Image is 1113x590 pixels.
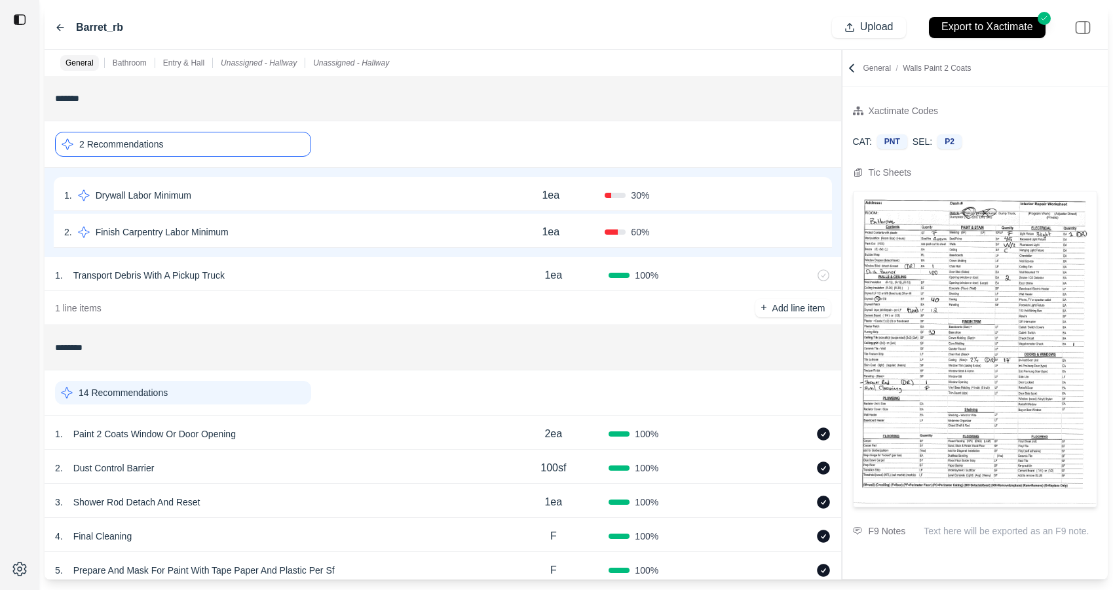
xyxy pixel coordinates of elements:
[929,17,1046,38] button: Export to Xactimate
[916,10,1058,44] button: Export to Xactimate
[924,524,1097,538] p: Text here will be exported as an F9 note.
[635,462,658,475] span: 100 %
[55,462,63,475] p: 2 .
[869,523,906,539] div: F9 Notes
[68,493,206,511] p: Shower Rod Detach And Reset
[221,58,297,68] p: Unassigned - Hallway
[55,564,63,577] p: 5 .
[544,267,562,283] p: 1ea
[55,496,63,509] p: 3 .
[90,223,234,241] p: Finish Carpentry Labor Minimum
[635,427,658,441] span: 100 %
[76,20,123,35] label: Barret_rb
[755,299,830,317] button: +Add line item
[55,427,63,441] p: 1 .
[13,13,26,26] img: toggle sidebar
[863,63,972,73] p: General
[68,459,160,477] p: Dust Control Barrier
[869,165,912,180] div: Tic Sheets
[163,58,204,68] p: Entry & Hall
[869,103,939,119] div: Xactimate Codes
[55,302,102,315] p: 1 line items
[64,189,72,202] p: 1 .
[635,496,658,509] span: 100 %
[313,58,389,68] p: Unassigned - Hallway
[1068,13,1097,42] img: right-panel.svg
[550,528,557,544] p: F
[854,191,1097,507] img: Cropped Image
[68,561,340,580] p: Prepare And Mask For Paint With Tape Paper And Plastic Per Sf
[544,426,562,442] p: 2ea
[631,189,649,202] span: 30 %
[635,530,658,543] span: 100 %
[113,58,147,68] p: Bathroom
[66,58,94,68] p: General
[772,302,825,315] p: Add line item
[832,17,906,38] button: Upload
[79,386,168,399] p: 14 Recommendations
[853,527,862,535] img: comment
[542,224,559,240] p: 1ea
[631,226,649,239] span: 60 %
[877,134,907,149] div: PNT
[68,425,241,443] p: Paint 2 Coats Window Or Door Opening
[79,138,163,151] p: 2 Recommendations
[635,269,658,282] span: 100 %
[90,186,197,205] p: Drywall Labor Minimum
[937,134,962,149] div: P2
[68,266,230,285] p: Transport Debris With A Pickup Truck
[860,20,894,35] p: Upload
[64,226,72,239] p: 2 .
[853,135,872,148] p: CAT:
[635,564,658,577] span: 100 %
[913,135,932,148] p: SEL:
[544,494,562,510] p: 1ea
[550,562,557,578] p: F
[68,527,138,545] p: Final Cleaning
[891,64,903,73] span: /
[941,20,1033,35] p: Export to Xactimate
[761,300,766,315] p: +
[55,530,63,543] p: 4 .
[55,269,63,282] p: 1 .
[540,460,566,476] p: 100sf
[903,64,971,73] span: Walls Paint 2 Coats
[542,187,559,203] p: 1ea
